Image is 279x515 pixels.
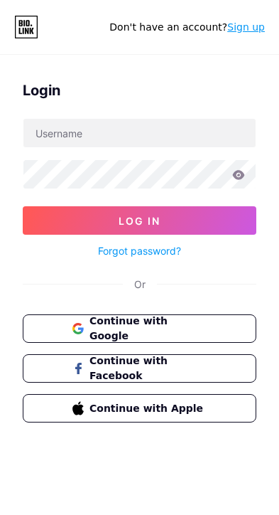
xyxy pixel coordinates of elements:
a: Sign up [227,21,265,33]
a: Forgot password? [98,243,181,258]
div: Or [134,277,146,292]
input: Username [23,119,256,147]
button: Log In [23,206,256,235]
div: Don't have an account? [109,20,265,35]
span: Log In [119,215,160,227]
button: Continue with Google [23,314,256,343]
button: Continue with Apple [23,394,256,423]
span: Continue with Facebook [89,354,207,383]
button: Continue with Facebook [23,354,256,383]
span: Continue with Apple [89,401,207,416]
span: Continue with Google [89,314,207,344]
div: Login [23,80,256,101]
